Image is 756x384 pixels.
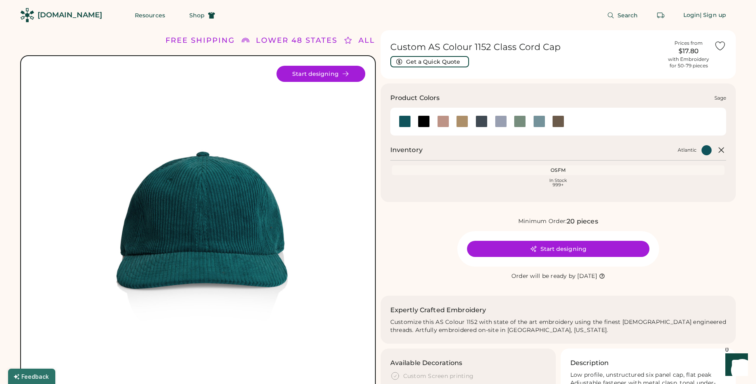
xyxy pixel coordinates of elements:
[511,272,576,280] div: Order will be ready by
[518,217,567,225] div: Minimum Order:
[653,7,669,23] button: Retrieve an order
[390,358,463,368] h3: Available Decorations
[180,7,225,23] button: Shop
[668,56,709,69] div: with Embroidery for 50-79 pieces
[276,66,365,82] button: Start designing
[674,40,703,46] div: Prices from
[618,13,638,18] span: Search
[700,11,726,19] div: | Sign up
[668,46,709,56] div: $17.80
[683,11,700,19] div: Login
[390,305,486,315] h2: Expertly Crafted Embroidery
[570,358,609,368] h3: Description
[20,8,34,22] img: Rendered Logo - Screens
[390,318,727,334] div: Customize this AS Colour 1152 with state of the art embroidery using the finest [DEMOGRAPHIC_DATA...
[394,178,723,187] div: In Stock 999+
[567,217,598,226] div: 20 pieces
[125,7,175,23] button: Resources
[394,167,723,173] div: OSFM
[718,348,752,382] iframe: Front Chat
[390,93,440,103] h3: Product Colors
[678,147,697,153] div: Atlantic
[577,272,597,280] div: [DATE]
[390,56,469,67] button: Get a Quick Quote
[597,7,648,23] button: Search
[714,95,726,101] div: Sage
[390,145,423,155] h2: Inventory
[189,13,205,18] span: Shop
[403,372,474,380] div: Custom Screen printing
[390,42,664,53] h1: Custom AS Colour 1152 Class Cord Cap
[256,35,337,46] div: LOWER 48 STATES
[358,35,415,46] div: ALL ORDERS
[467,241,649,257] button: Start designing
[165,35,235,46] div: FREE SHIPPING
[38,10,102,20] div: [DOMAIN_NAME]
